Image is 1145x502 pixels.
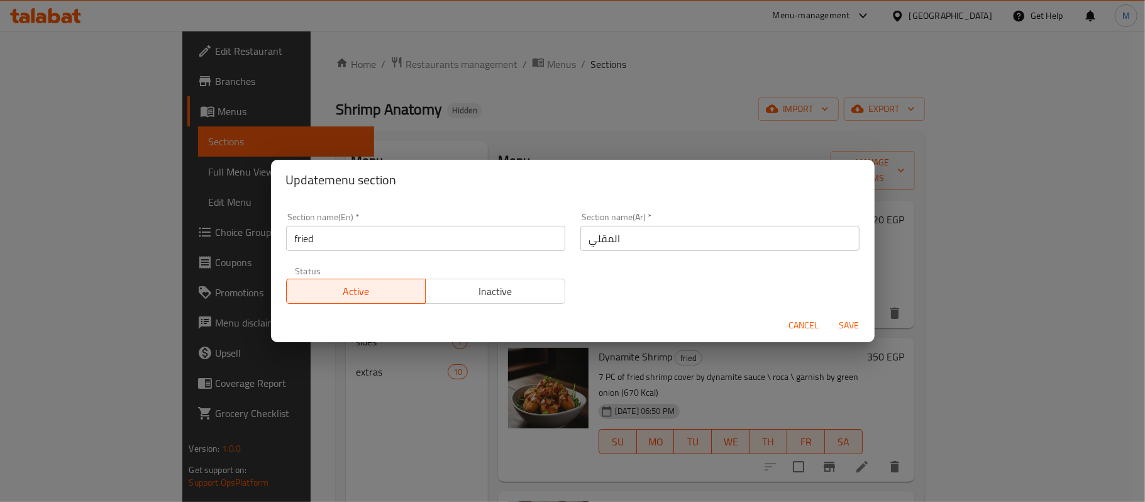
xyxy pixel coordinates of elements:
input: Please enter section name(ar) [580,226,860,251]
button: Save [829,314,870,337]
h2: Update menu section [286,170,860,190]
button: Cancel [784,314,824,337]
button: Active [286,279,426,304]
button: Inactive [425,279,565,304]
input: Please enter section name(en) [286,226,565,251]
span: Save [834,318,865,333]
span: Inactive [431,282,560,301]
span: Active [292,282,421,301]
span: Cancel [789,318,819,333]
